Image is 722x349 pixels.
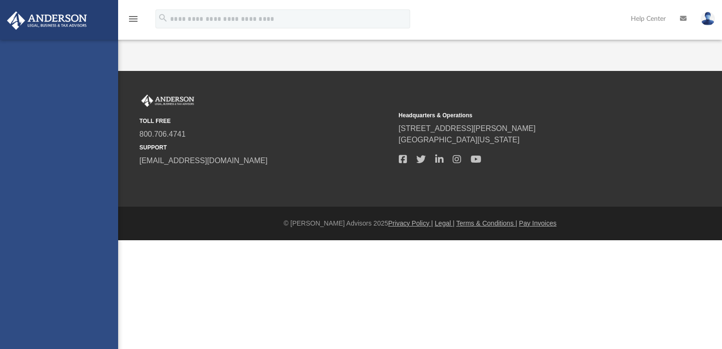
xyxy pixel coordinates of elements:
[139,143,392,152] small: SUPPORT
[435,219,455,227] a: Legal |
[139,130,186,138] a: 800.706.4741
[399,111,652,120] small: Headquarters & Operations
[399,124,536,132] a: [STREET_ADDRESS][PERSON_NAME]
[139,117,392,125] small: TOLL FREE
[399,136,520,144] a: [GEOGRAPHIC_DATA][US_STATE]
[388,219,433,227] a: Privacy Policy |
[118,218,722,228] div: © [PERSON_NAME] Advisors 2025
[4,11,90,30] img: Anderson Advisors Platinum Portal
[139,157,267,165] a: [EMAIL_ADDRESS][DOMAIN_NAME]
[128,18,139,25] a: menu
[128,13,139,25] i: menu
[139,95,196,107] img: Anderson Advisors Platinum Portal
[158,13,168,23] i: search
[519,219,556,227] a: Pay Invoices
[701,12,715,26] img: User Pic
[456,219,517,227] a: Terms & Conditions |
